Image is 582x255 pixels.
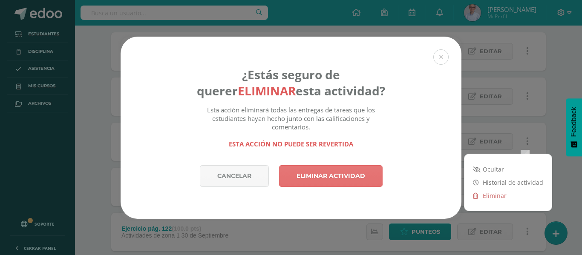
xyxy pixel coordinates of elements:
[464,189,552,202] a: Eliminar
[197,106,386,148] div: Esta acción eliminará todas las entregas de tareas que los estudiantes hayan hecho junto con las ...
[229,140,353,148] strong: Esta acción no puede ser revertida
[238,83,296,99] strong: eliminar
[197,66,386,99] h4: ¿Estás seguro de querer esta actividad?
[279,165,383,187] a: Eliminar actividad
[200,165,269,187] a: Cancelar
[570,107,578,137] span: Feedback
[464,176,552,189] a: Historial de actividad
[433,49,449,65] button: Close (Esc)
[566,98,582,156] button: Feedback - Mostrar encuesta
[464,163,552,176] a: Ocultar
